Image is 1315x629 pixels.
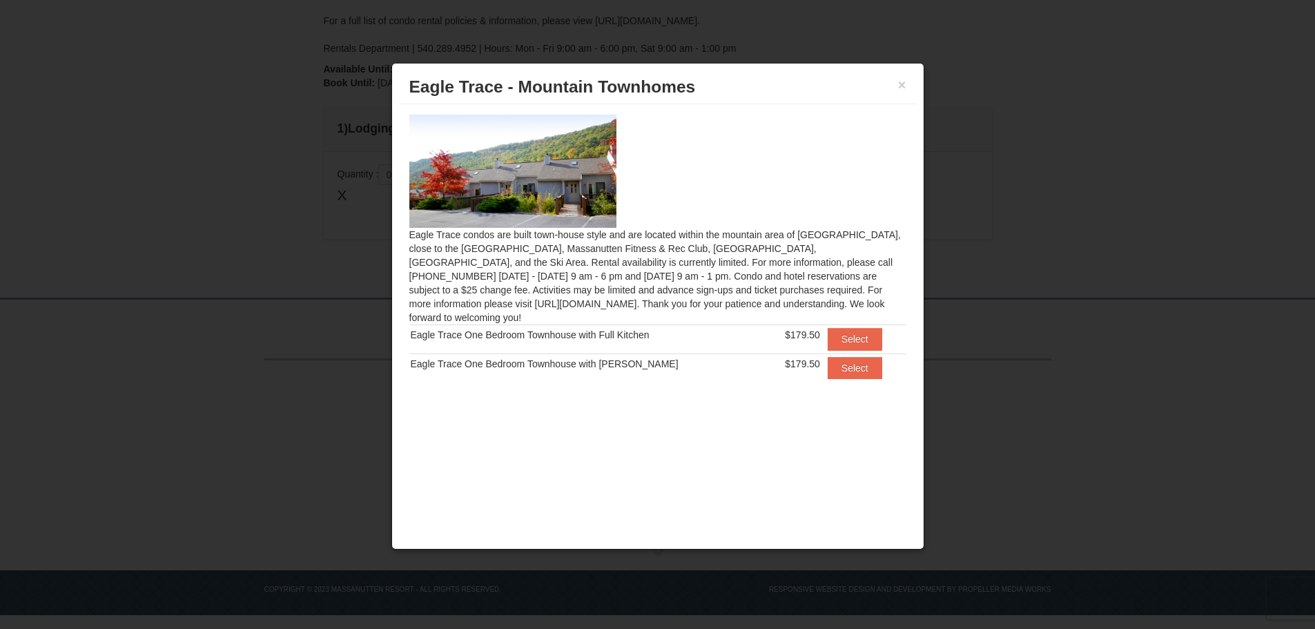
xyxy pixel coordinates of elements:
span: $179.50 [785,329,820,340]
button: × [898,78,906,92]
img: 19218983-1-9b289e55.jpg [409,115,616,228]
button: Select [828,328,882,350]
div: Eagle Trace condos are built town-house style and are located within the mountain area of [GEOGRA... [399,104,917,406]
span: $179.50 [785,358,820,369]
div: Eagle Trace One Bedroom Townhouse with [PERSON_NAME] [411,357,769,371]
div: Eagle Trace One Bedroom Townhouse with Full Kitchen [411,328,769,342]
span: Eagle Trace - Mountain Townhomes [409,77,696,96]
button: Select [828,357,882,379]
